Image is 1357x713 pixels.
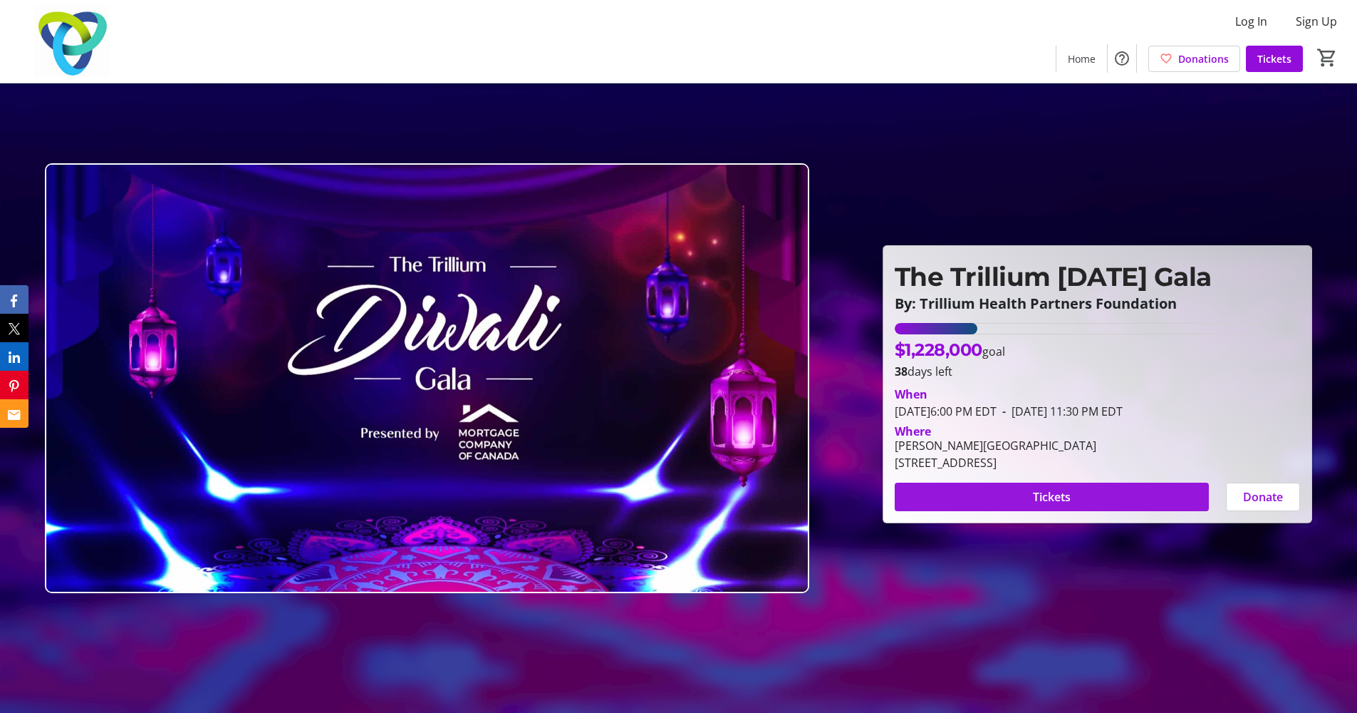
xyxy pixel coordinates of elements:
span: 38 [895,364,908,379]
span: Log In [1235,13,1267,30]
span: Donate [1243,488,1283,506]
span: - [997,404,1012,419]
a: Home [1056,46,1107,72]
span: Home [1068,51,1096,66]
button: Tickets [895,483,1209,511]
button: Donate [1226,483,1300,511]
img: Trillium Health Partners Foundation's Logo [9,6,135,77]
p: goal [895,337,1005,363]
div: 20.42371009771987% of fundraising goal reached [895,323,1300,334]
button: Log In [1224,10,1279,33]
img: Campaign CTA Media Photo [45,163,809,594]
span: Tickets [1033,488,1071,506]
span: $1,228,000 [895,339,982,360]
button: Sign Up [1284,10,1348,33]
p: The Trillium [DATE] Gala [895,257,1300,296]
div: [PERSON_NAME][GEOGRAPHIC_DATA] [895,437,1096,454]
span: [DATE] 11:30 PM EDT [997,404,1123,419]
span: Donations [1178,51,1229,66]
span: Tickets [1257,51,1291,66]
button: Help [1108,44,1136,73]
div: [STREET_ADDRESS] [895,454,1096,471]
div: When [895,386,927,403]
a: Donations [1148,46,1240,72]
span: Sign Up [1296,13,1337,30]
button: Cart [1314,45,1340,71]
p: days left [895,363,1300,380]
span: [DATE] 6:00 PM EDT [895,404,997,419]
p: By: Trillium Health Partners Foundation [895,296,1300,312]
div: Where [895,426,931,437]
a: Tickets [1246,46,1303,72]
